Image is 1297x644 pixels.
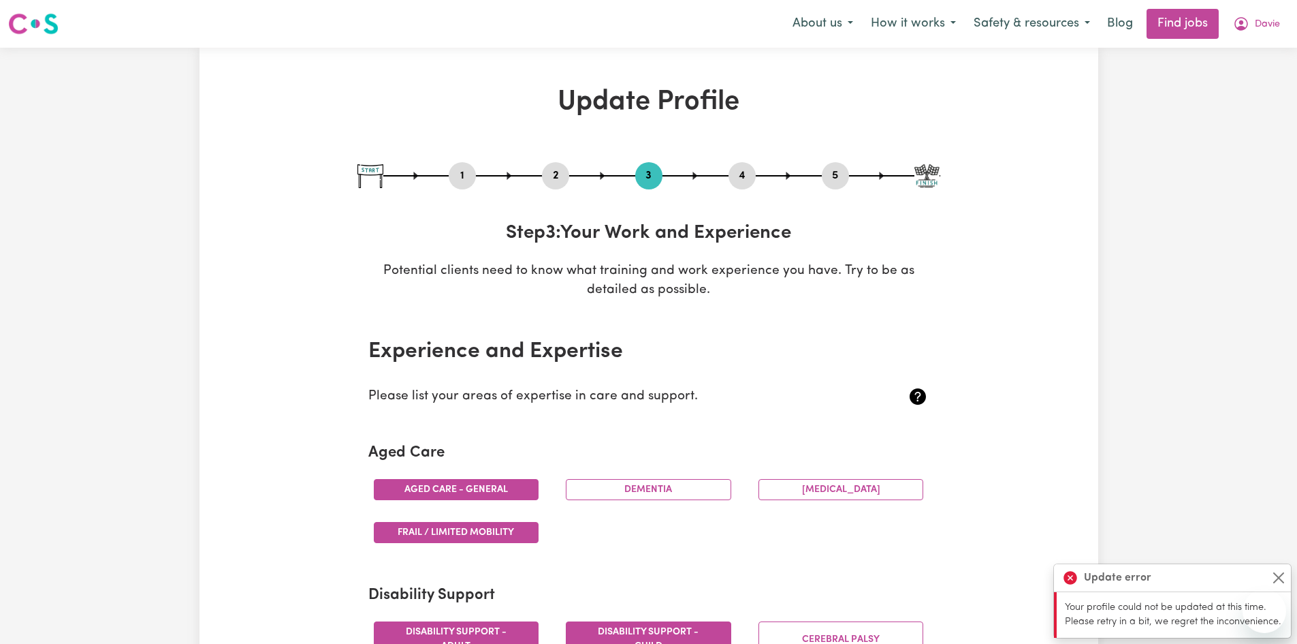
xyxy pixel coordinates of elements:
button: Go to step 4 [728,167,756,185]
button: How it works [862,10,965,38]
iframe: Button to launch messaging window [1243,589,1286,633]
h2: Experience and Expertise [368,339,929,365]
a: Find jobs [1147,9,1219,39]
a: Careseekers logo [8,8,59,40]
a: Blog [1099,9,1141,39]
h2: Disability Support [368,587,929,605]
button: Go to step 3 [635,167,662,185]
button: Go to step 2 [542,167,569,185]
h2: Aged Care [368,444,929,463]
button: [MEDICAL_DATA] [758,479,924,500]
h1: Update Profile [357,86,940,119]
button: Close [1270,570,1287,586]
button: Dementia [566,479,731,500]
p: Your profile could not be updated at this time. Please retry in a bit, we regret the inconvenience. [1065,600,1283,630]
button: Go to step 5 [822,167,849,185]
button: Frail / limited mobility [374,522,539,543]
button: My Account [1224,10,1289,38]
button: About us [784,10,862,38]
p: Please list your areas of expertise in care and support. [368,387,836,407]
button: Go to step 1 [449,167,476,185]
button: Aged care - General [374,479,539,500]
p: Potential clients need to know what training and work experience you have. Try to be as detailed ... [357,262,940,301]
img: Careseekers logo [8,12,59,36]
button: Safety & resources [965,10,1099,38]
strong: Update error [1084,570,1151,586]
span: Davie [1255,17,1280,32]
h3: Step 3 : Your Work and Experience [357,222,940,245]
